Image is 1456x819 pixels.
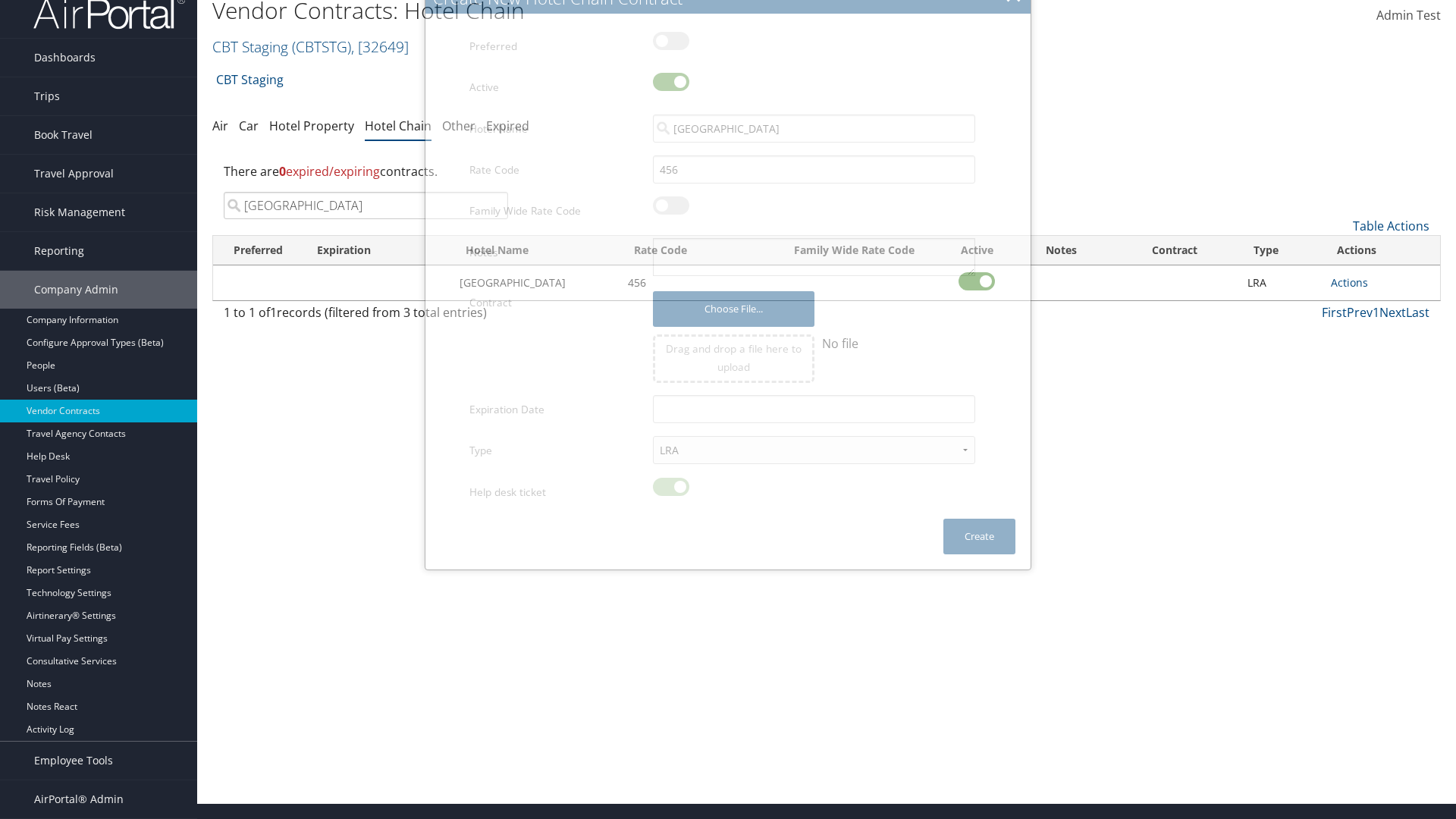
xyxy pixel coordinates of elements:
label: Notes [469,238,642,267]
td: LRA [1240,265,1324,300]
strong: 0 [279,163,286,180]
span: Dashboards [34,39,96,77]
span: Company Admin [34,271,118,309]
span: Admin Test [1376,7,1441,24]
span: No file [822,335,858,352]
label: Help desk ticket [469,478,642,507]
label: Rate Code [469,155,642,184]
span: Trips [34,77,60,115]
span: , [ 32649 ] [351,36,409,57]
button: Create [943,519,1015,554]
a: Last [1406,304,1429,321]
label: Expiration Date [469,395,642,424]
a: Car [239,118,259,134]
label: Type [469,436,642,465]
a: 1 [1373,304,1379,321]
a: First [1322,304,1347,321]
span: AirPortal® Admin [34,780,124,818]
a: Hotel Property [269,118,354,134]
span: Employee Tools [34,742,113,780]
label: Family Wide Rate Code [469,196,642,225]
div: There are contracts. [212,151,1441,192]
th: Type: activate to sort column ascending [1240,236,1324,265]
th: Expiration: activate to sort column ascending [303,236,452,265]
label: Hotel Name [469,115,642,143]
span: Book Travel [34,116,93,154]
a: Next [1379,304,1406,321]
label: Contract [469,288,642,317]
th: Notes: activate to sort column ascending [1012,236,1110,265]
input: Search [224,192,508,219]
span: Drag and drop a file here to upload [666,341,802,374]
a: Hotel Chain [365,118,431,134]
a: CBT Staging [212,36,409,57]
a: CBT Staging [216,64,284,95]
span: expired/expiring [279,163,380,180]
div: 1 to 1 of records (filtered from 3 total entries) [224,303,508,329]
label: Active [469,73,642,102]
span: Reporting [34,232,84,270]
a: Prev [1347,304,1373,321]
a: Table Actions [1353,218,1429,234]
th: Actions [1323,236,1440,265]
label: Preferred [469,32,642,61]
span: Travel Approval [34,155,114,193]
th: Preferred: activate to sort column ascending [213,236,303,265]
span: Risk Management [34,193,125,231]
a: Actions [1331,275,1368,290]
span: ( CBTSTG ) [292,36,351,57]
th: Contract: activate to sort column ascending [1109,236,1239,265]
a: Air [212,118,228,134]
span: 1 [270,304,277,321]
